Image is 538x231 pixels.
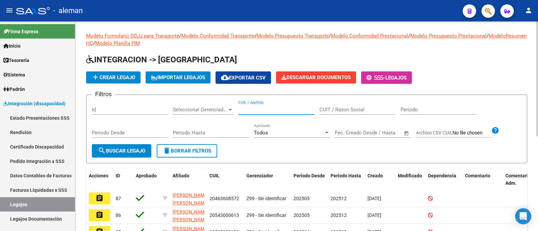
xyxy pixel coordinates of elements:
[294,196,310,201] span: 202505
[221,73,229,81] mat-icon: cloud_download
[281,74,351,80] span: Descargar Documentos
[368,196,381,201] span: [DATE]
[361,71,412,84] button: -Legajos
[113,169,133,191] datatable-header-cell: ID
[172,192,208,206] span: [PERSON_NAME] [PERSON_NAME]
[294,173,325,178] span: Periodo Desde
[335,130,362,136] input: Fecha inicio
[86,33,179,39] a: Modelo Formulario DDJJ para Transporte
[368,173,383,178] span: Creado
[505,173,531,186] span: Comentario Adm.
[3,100,66,107] span: Integración (discapacidad)
[86,55,237,64] span: INTEGRACION -> [GEOGRAPHIC_DATA]
[3,42,21,50] span: Inicio
[331,33,408,39] a: Modelo Conformidad Prestacional
[465,173,490,178] span: Comentario
[291,169,328,191] datatable-header-cell: Periodo Desde
[368,130,401,136] input: Fecha fin
[95,211,104,219] mat-icon: assignment
[365,169,395,191] datatable-header-cell: Creado
[425,169,462,191] datatable-header-cell: Dependencia
[246,173,273,178] span: Gerenciador
[209,213,239,218] span: 20543000613
[331,213,347,218] span: 202512
[133,169,160,191] datatable-header-cell: Aprobado
[491,126,499,134] mat-icon: help
[244,169,291,191] datatable-header-cell: Gerenciador
[172,209,208,222] span: [PERSON_NAME] [PERSON_NAME]
[331,196,347,201] span: 202512
[91,73,100,81] mat-icon: add
[385,75,407,81] span: Legajos
[92,90,115,99] h3: Filtros
[95,194,104,202] mat-icon: assignment
[254,130,268,136] span: Todos
[416,130,453,135] span: Archivo CSV CUIL
[86,71,141,83] button: Crear Legajo
[98,148,145,154] span: Buscar Legajo
[53,3,83,18] span: - aleman
[98,147,106,155] mat-icon: search
[395,169,425,191] datatable-header-cell: Modificado
[367,75,385,81] span: -
[157,144,217,158] button: Borrar Filtros
[294,213,310,218] span: 202505
[89,173,108,178] span: Acciones
[173,107,227,113] span: Seleccionar Gerenciador
[91,74,135,80] span: Crear Legajo
[3,57,29,64] span: Tesorería
[221,75,266,81] span: Exportar CSV
[136,173,157,178] span: Aprobado
[170,169,207,191] datatable-header-cell: Afiliado
[151,74,205,80] span: IMPORTAR LEGAJOS
[116,196,121,201] span: 87
[5,6,13,14] mat-icon: menu
[163,148,211,154] span: Borrar Filtros
[209,173,220,178] span: CUIL
[328,169,365,191] datatable-header-cell: Periodo Hasta
[216,71,271,84] button: Exportar CSV
[368,213,381,218] span: [DATE]
[163,147,171,155] mat-icon: delete
[116,213,121,218] span: 86
[181,33,255,39] a: Modelo Conformidad Transporte
[453,130,491,136] input: Archivo CSV CUIL
[331,173,361,178] span: Periodo Hasta
[276,71,356,83] button: Descargar Documentos
[428,173,456,178] span: Dependencia
[398,173,422,178] span: Modificado
[172,173,189,178] span: Afiliado
[3,71,25,78] span: Sistema
[207,169,244,191] datatable-header-cell: CUIL
[515,208,531,224] div: Open Intercom Messenger
[86,169,113,191] datatable-header-cell: Acciones
[146,71,210,83] button: IMPORTAR LEGAJOS
[95,40,140,46] a: Modelo Planilla FIM
[3,28,38,35] span: Firma Express
[403,129,411,137] button: Open calendar
[92,144,151,158] button: Buscar Legajo
[209,196,239,201] span: 20463608572
[525,6,533,14] mat-icon: person
[3,85,25,93] span: Padrón
[462,169,503,191] datatable-header-cell: Comentario
[246,196,286,201] span: Z99 - Sin Identificar
[257,33,329,39] a: Modelo Presupuesto Transporte
[246,213,286,218] span: Z99 - Sin Identificar
[116,173,120,178] span: ID
[410,33,487,39] a: Modelo Presupuesto Prestacional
